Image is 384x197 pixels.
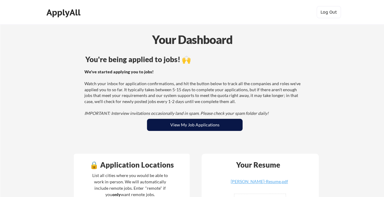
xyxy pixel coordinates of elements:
[46,7,82,18] div: ApplyAll
[1,31,384,48] div: Your Dashboard
[317,6,341,18] button: Log Out
[223,179,295,184] div: [PERSON_NAME]-Resume.pdf
[112,192,121,197] strong: only
[228,161,288,169] div: Your Resume
[147,119,243,131] button: View My Job Applications
[223,179,295,189] a: [PERSON_NAME]-Resume.pdf
[75,161,188,169] div: 🔒 Application Locations
[85,56,304,63] div: You're being applied to jobs! 🙌
[84,69,154,74] strong: We've started applying you to jobs!
[84,69,303,116] div: Watch your inbox for application confirmations, and hit the button below to track all the compani...
[84,111,269,116] em: IMPORTANT: Interview invitations occasionally land in spam. Please check your spam folder daily!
